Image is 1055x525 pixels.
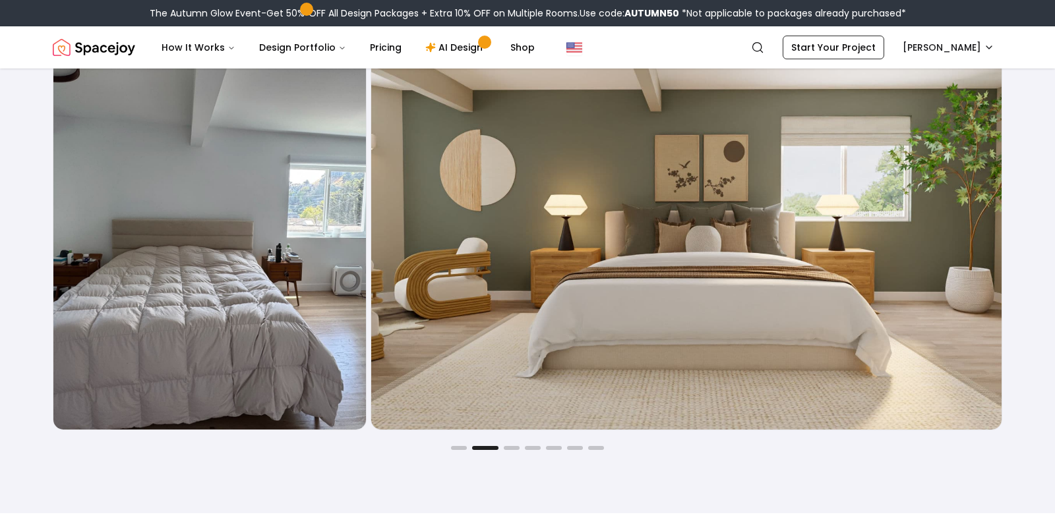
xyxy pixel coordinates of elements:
[53,26,1002,69] nav: Global
[500,34,545,61] a: Shop
[566,40,582,55] img: United States
[546,446,562,450] button: Go to slide 5
[567,446,583,450] button: Go to slide 6
[679,7,906,20] span: *Not applicable to packages already purchased*
[504,446,520,450] button: Go to slide 3
[150,7,906,20] div: The Autumn Glow Event-Get 50% OFF All Design Packages + Extra 10% OFF on Multiple Rooms.
[53,34,135,61] a: Spacejoy
[588,446,604,450] button: Go to slide 7
[249,34,357,61] button: Design Portfolio
[151,34,545,61] nav: Main
[624,7,679,20] b: AUTUMN50
[359,34,412,61] a: Pricing
[53,12,1002,430] div: 2 / 7
[53,12,1002,430] div: Carousel
[472,446,498,450] button: Go to slide 2
[53,34,135,61] img: Spacejoy Logo
[151,34,246,61] button: How It Works
[783,36,884,59] a: Start Your Project
[580,7,679,20] span: Use code:
[415,34,497,61] a: AI Design
[371,13,1002,429] img: Bedroom design after designing with Spacejoy
[525,446,541,450] button: Go to slide 4
[451,446,467,450] button: Go to slide 1
[895,36,1002,59] button: [PERSON_NAME]
[53,13,366,429] img: Bedroom design before designing with Spacejoy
